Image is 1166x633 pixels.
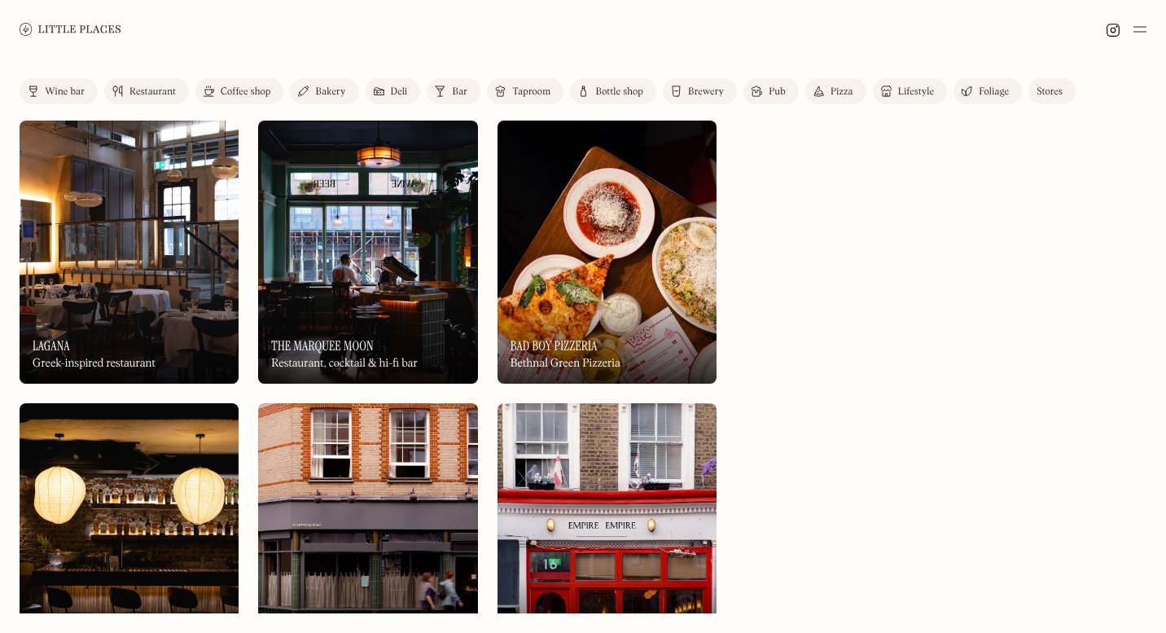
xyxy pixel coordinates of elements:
[769,87,786,97] div: Pub
[570,78,656,104] a: Bottle shop
[366,78,421,104] a: Deli
[20,78,98,104] a: Wine bar
[315,87,345,97] div: Bakery
[290,78,358,104] a: Bakery
[511,357,620,371] div: Bethnal Green Pizzeria
[498,121,717,384] img: Bad Boy Pizzeria
[33,357,156,371] div: Greek-inspired restaurant
[427,78,480,104] a: Bar
[498,121,717,384] a: Bad Boy PizzeriaBad Boy PizzeriaBad Boy PizzeriaBethnal Green Pizzeria
[1037,87,1063,97] div: Stores
[595,87,643,97] div: Bottle shop
[271,357,418,371] div: Restaurant, cocktail & hi-fi bar
[20,121,239,384] a: LaganaLaganaLaganaGreek-inspired restaurant
[45,87,85,97] div: Wine bar
[20,121,239,384] img: Lagana
[953,78,1022,104] a: Foliage
[129,87,176,97] div: Restaurant
[1028,78,1076,104] a: Stores
[831,87,853,97] div: Pizza
[195,78,283,104] a: Coffee shop
[511,338,598,354] h3: Bad Boy Pizzeria
[258,121,477,384] img: The Marquee Moon
[271,338,373,354] h3: The Marquee Moon
[221,87,270,97] div: Coffee shop
[512,87,550,97] div: Taproom
[33,338,70,354] h3: Lagana
[898,87,934,97] div: Lifestyle
[258,121,477,384] a: The Marquee MoonThe Marquee MoonThe Marquee MoonRestaurant, cocktail & hi-fi bar
[743,78,799,104] a: Pub
[873,78,947,104] a: Lifestyle
[688,87,724,97] div: Brewery
[487,78,563,104] a: Taproom
[452,87,467,97] div: Bar
[104,78,189,104] a: Restaurant
[979,87,1009,97] div: Foliage
[805,78,866,104] a: Pizza
[391,87,408,97] div: Deli
[663,78,737,104] a: Brewery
